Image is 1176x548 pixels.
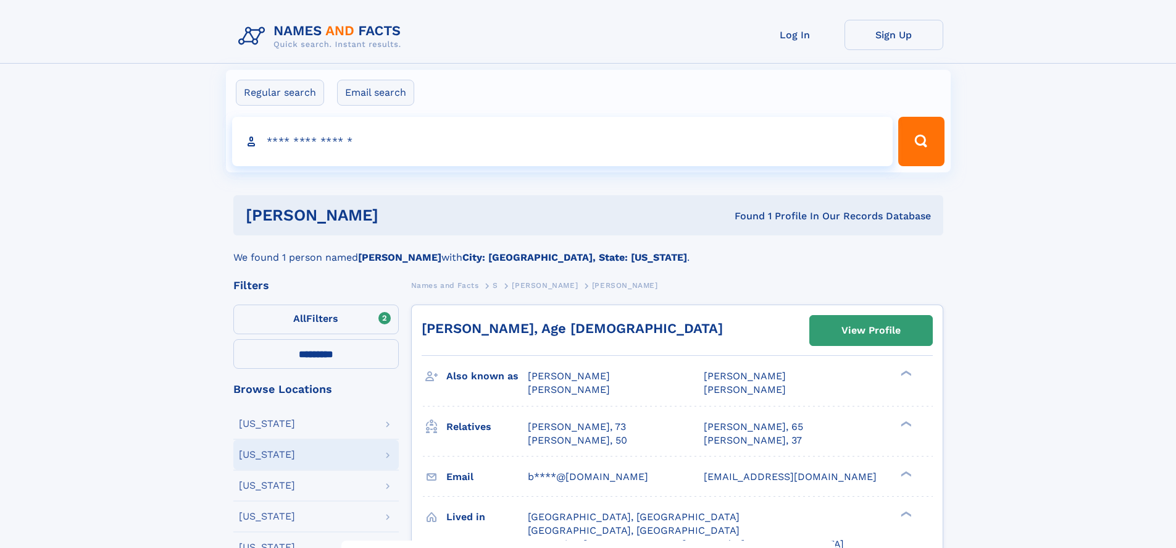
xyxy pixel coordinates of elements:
[239,450,295,460] div: [US_STATE]
[898,369,912,377] div: ❯
[246,208,557,223] h1: [PERSON_NAME]
[528,434,627,447] a: [PERSON_NAME], 50
[556,209,931,223] div: Found 1 Profile In Our Records Database
[239,512,295,521] div: [US_STATE]
[746,20,844,50] a: Log In
[704,471,877,483] span: [EMAIL_ADDRESS][DOMAIN_NAME]
[528,420,626,434] a: [PERSON_NAME], 73
[462,251,687,263] b: City: [GEOGRAPHIC_DATA], State: [US_STATE]
[528,511,740,523] span: [GEOGRAPHIC_DATA], [GEOGRAPHIC_DATA]
[293,313,306,324] span: All
[233,280,399,291] div: Filters
[898,117,944,166] button: Search Button
[446,416,528,437] h3: Relatives
[446,466,528,487] h3: Email
[239,419,295,429] div: [US_STATE]
[446,507,528,528] h3: Lived in
[898,470,912,478] div: ❯
[810,316,932,345] a: View Profile
[528,384,610,395] span: [PERSON_NAME]
[592,281,658,290] span: [PERSON_NAME]
[512,277,578,293] a: [PERSON_NAME]
[704,434,802,447] a: [PERSON_NAME], 37
[528,370,610,382] span: [PERSON_NAME]
[512,281,578,290] span: [PERSON_NAME]
[898,510,912,518] div: ❯
[233,235,943,265] div: We found 1 person named with .
[704,420,803,434] a: [PERSON_NAME], 65
[233,20,411,53] img: Logo Names and Facts
[898,419,912,428] div: ❯
[493,277,498,293] a: S
[233,384,399,395] div: Browse Locations
[232,117,893,166] input: search input
[528,525,740,536] span: [GEOGRAPHIC_DATA], [GEOGRAPHIC_DATA]
[446,366,528,387] h3: Also known as
[704,370,786,382] span: [PERSON_NAME]
[704,384,786,395] span: [PERSON_NAME]
[239,481,295,491] div: [US_STATE]
[358,251,441,263] b: [PERSON_NAME]
[844,20,943,50] a: Sign Up
[841,316,901,345] div: View Profile
[233,305,399,334] label: Filters
[411,277,479,293] a: Names and Facts
[493,281,498,290] span: S
[337,80,414,106] label: Email search
[236,80,324,106] label: Regular search
[422,321,723,336] a: [PERSON_NAME], Age [DEMOGRAPHIC_DATA]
